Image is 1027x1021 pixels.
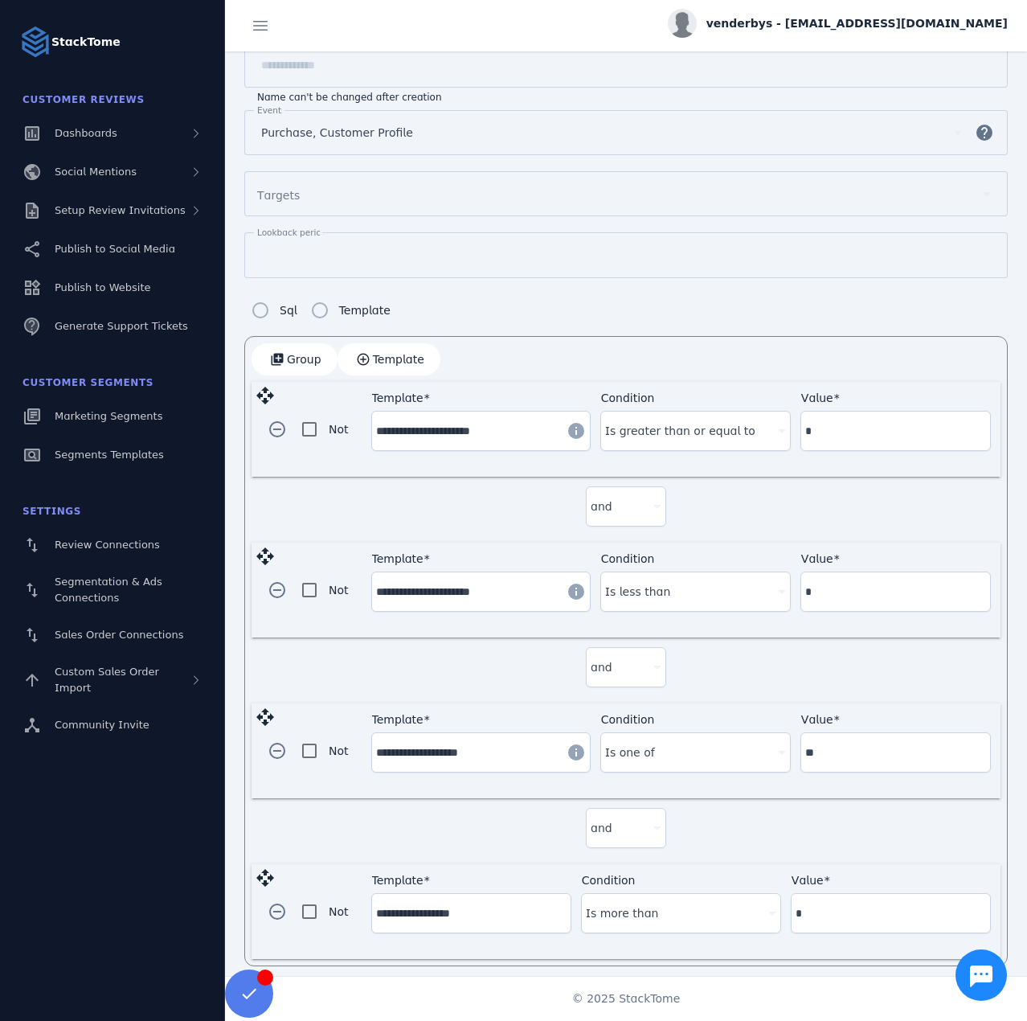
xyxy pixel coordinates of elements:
input: Template [376,421,557,441]
mat-label: Template [372,713,423,726]
mat-label: Value [801,713,833,726]
span: and [591,497,612,516]
mat-icon: help [965,123,1004,142]
a: Segmentation & Ads Connections [10,566,215,614]
span: Is less than [605,582,671,601]
mat-form-field: Segment targets [244,171,1008,232]
button: Template [338,343,440,375]
span: Publish to Website [55,281,150,293]
label: Sql [276,301,297,320]
label: Template [336,301,391,320]
label: Not [325,580,349,600]
label: Not [325,902,349,921]
span: Segmentation & Ads Connections [55,576,162,604]
mat-label: Condition [601,552,655,565]
span: and [591,818,612,838]
img: profile.jpg [668,9,697,38]
strong: StackTome [51,34,121,51]
label: Not [325,420,349,439]
span: © 2025 StackTome [572,990,681,1007]
mat-label: Value [801,552,833,565]
mat-form-field: Segment name [244,42,1008,104]
span: Review Connections [55,539,160,551]
a: Marketing Segments [10,399,215,434]
mat-label: Template [372,552,423,565]
mat-radio-group: Segment config type [244,294,391,326]
span: Is more than [586,904,659,923]
span: Segments Templates [55,449,164,461]
span: Customer Reviews [23,94,145,105]
a: Generate Support Tickets [10,309,215,344]
mat-form-field: Segment events [244,110,1008,171]
mat-label: Lookback period [257,228,327,237]
span: Template [373,354,424,365]
span: Is one of [605,743,655,762]
mat-label: Condition [601,713,655,726]
a: Segments Templates [10,437,215,473]
mat-label: Value [792,874,824,887]
a: Publish to Social Media [10,232,215,267]
img: Logo image [19,26,51,58]
span: Customer Segments [23,377,153,388]
span: Is greater than or equal to [605,421,755,441]
input: Template [376,743,557,762]
mat-hint: Name can't be changed after creation [257,88,442,104]
input: Template [376,904,567,923]
span: Sales Order Connections [55,629,183,641]
span: Social Mentions [55,166,137,178]
span: venderbys - [EMAIL_ADDRESS][DOMAIN_NAME] [706,15,1008,32]
span: Dashboards [55,127,117,139]
a: Review Connections [10,527,215,563]
button: Group [252,343,338,375]
a: Community Invite [10,707,215,743]
span: Marketing Segments [55,410,162,422]
span: Community Invite [55,719,149,731]
button: venderbys - [EMAIL_ADDRESS][DOMAIN_NAME] [668,9,1008,38]
mat-label: Template [372,874,423,887]
span: Settings [23,506,81,517]
mat-label: Condition [582,874,636,887]
span: Setup Review Invitations [55,204,186,216]
a: Publish to Website [10,270,215,305]
span: Custom Sales Order Import [55,666,159,694]
label: Not [325,741,349,761]
span: Publish to Social Media [55,243,175,255]
span: and [591,658,612,677]
mat-label: Events [257,105,286,115]
mat-label: Value [801,392,833,404]
mat-icon: info [567,743,586,762]
mat-label: Targets [257,189,300,202]
span: Group [287,354,321,365]
span: Purchase, Customer Profile [261,123,413,142]
mat-label: Template [372,392,423,404]
a: Sales Order Connections [10,617,215,653]
mat-label: Condition [601,392,655,404]
input: Template [376,582,557,601]
span: Generate Support Tickets [55,320,188,332]
mat-icon: info [567,582,586,601]
mat-icon: info [567,421,586,441]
